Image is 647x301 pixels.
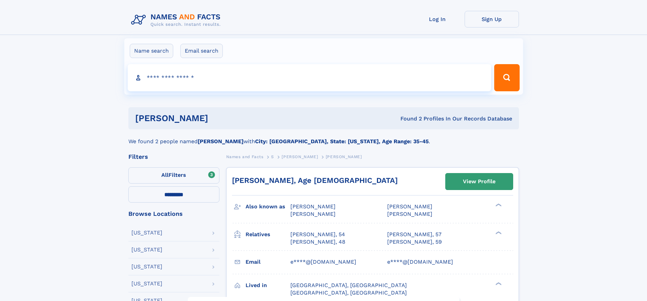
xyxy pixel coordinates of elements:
[387,231,442,238] a: [PERSON_NAME], 57
[463,174,496,189] div: View Profile
[304,115,512,123] div: Found 2 Profiles In Our Records Database
[290,211,336,217] span: [PERSON_NAME]
[128,64,491,91] input: search input
[271,154,274,159] span: S
[446,173,513,190] a: View Profile
[494,281,502,286] div: ❯
[246,280,290,291] h3: Lived in
[465,11,519,27] a: Sign Up
[494,230,502,235] div: ❯
[271,152,274,161] a: S
[255,138,429,145] b: City: [GEOGRAPHIC_DATA], State: [US_STATE], Age Range: 35-45
[128,211,219,217] div: Browse Locations
[131,264,162,269] div: [US_STATE]
[161,172,168,178] span: All
[410,11,465,27] a: Log In
[290,231,345,238] a: [PERSON_NAME], 54
[246,201,290,212] h3: Also known as
[128,167,219,184] label: Filters
[135,114,304,123] h1: [PERSON_NAME]
[494,203,502,207] div: ❯
[290,289,407,296] span: [GEOGRAPHIC_DATA], [GEOGRAPHIC_DATA]
[282,152,318,161] a: [PERSON_NAME]
[387,203,432,210] span: [PERSON_NAME]
[290,282,407,288] span: [GEOGRAPHIC_DATA], [GEOGRAPHIC_DATA]
[246,229,290,240] h3: Relatives
[290,203,336,210] span: [PERSON_NAME]
[290,238,345,246] a: [PERSON_NAME], 48
[387,211,432,217] span: [PERSON_NAME]
[282,154,318,159] span: [PERSON_NAME]
[198,138,244,145] b: [PERSON_NAME]
[232,176,398,185] a: [PERSON_NAME], Age [DEMOGRAPHIC_DATA]
[387,238,442,246] a: [PERSON_NAME], 59
[128,154,219,160] div: Filters
[131,247,162,252] div: [US_STATE]
[180,44,223,58] label: Email search
[246,256,290,268] h3: Email
[494,64,519,91] button: Search Button
[131,230,162,236] div: [US_STATE]
[128,11,226,29] img: Logo Names and Facts
[326,154,362,159] span: [PERSON_NAME]
[131,281,162,286] div: [US_STATE]
[130,44,173,58] label: Name search
[226,152,264,161] a: Names and Facts
[128,129,519,146] div: We found 2 people named with .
